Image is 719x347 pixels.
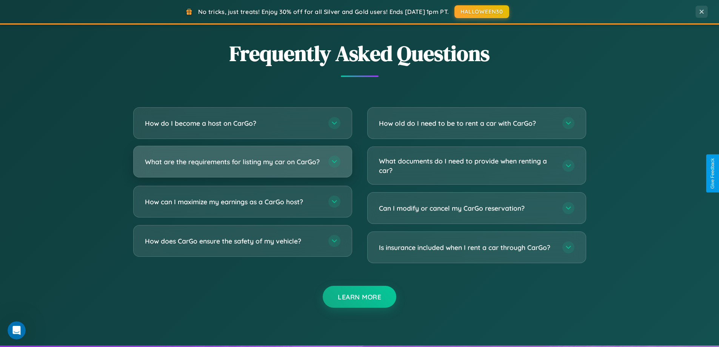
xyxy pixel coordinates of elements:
h3: Can I modify or cancel my CarGo reservation? [379,204,555,213]
span: No tricks, just treats! Enjoy 30% off for all Silver and Gold users! Ends [DATE] 1pm PT. [198,8,449,15]
h2: Frequently Asked Questions [133,39,586,68]
div: Give Feedback [710,158,715,189]
h3: How do I become a host on CarGo? [145,119,321,128]
h3: How does CarGo ensure the safety of my vehicle? [145,236,321,246]
button: HALLOWEEN30 [454,5,509,18]
iframe: Intercom live chat [8,321,26,339]
h3: How old do I need to be to rent a car with CarGo? [379,119,555,128]
button: Learn More [323,286,396,308]
h3: How can I maximize my earnings as a CarGo host? [145,197,321,207]
h3: What are the requirements for listing my car on CarGo? [145,157,321,167]
h3: What documents do I need to provide when renting a car? [379,156,555,175]
h3: Is insurance included when I rent a car through CarGo? [379,243,555,252]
